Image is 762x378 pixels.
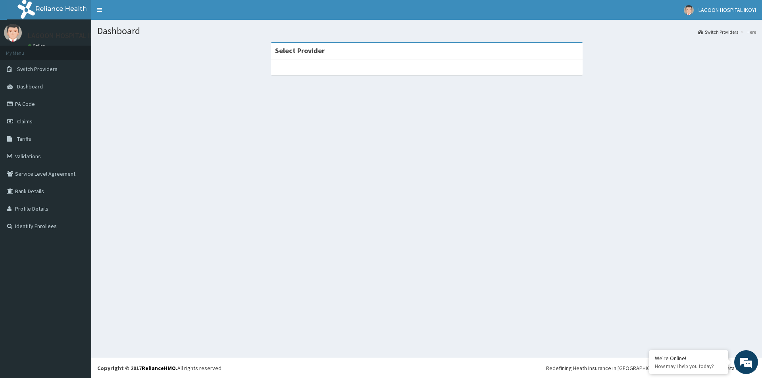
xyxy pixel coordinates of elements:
[28,43,47,49] a: Online
[17,135,31,142] span: Tariffs
[97,365,177,372] strong: Copyright © 2017 .
[739,29,756,35] li: Here
[4,24,22,42] img: User Image
[655,363,722,370] p: How may I help you today?
[684,5,694,15] img: User Image
[97,26,756,36] h1: Dashboard
[142,365,176,372] a: RelianceHMO
[275,46,325,55] strong: Select Provider
[17,118,33,125] span: Claims
[698,6,756,13] span: LAGOON HOSPITAL IKOYI
[17,83,43,90] span: Dashboard
[546,364,756,372] div: Redefining Heath Insurance in [GEOGRAPHIC_DATA] using Telemedicine and Data Science!
[655,355,722,362] div: We're Online!
[91,358,762,378] footer: All rights reserved.
[698,29,738,35] a: Switch Providers
[17,65,58,73] span: Switch Providers
[28,32,104,39] p: LAGOON HOSPITAL IKOYI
